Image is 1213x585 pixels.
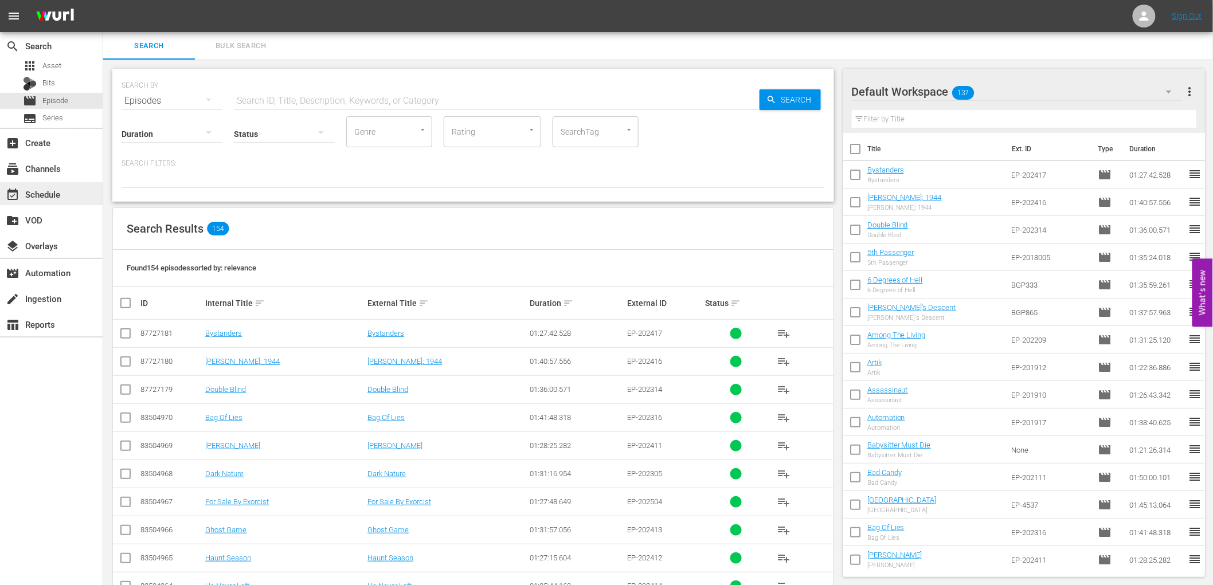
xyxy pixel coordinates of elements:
td: 01:27:42.528 [1125,161,1188,189]
a: [PERSON_NAME]: 1944 [205,357,280,366]
span: reorder [1188,222,1202,236]
span: Episode [1098,333,1112,347]
button: Open [417,124,428,135]
td: 01:36:00.571 [1125,216,1188,244]
span: more_vert [1183,85,1196,99]
span: Episode [42,95,68,107]
a: Artik [867,358,882,367]
th: Ext. ID [1005,133,1091,165]
img: logo_orange.svg [18,18,28,28]
td: 01:28:25.282 [1125,546,1188,574]
td: EP-2018005 [1007,244,1094,271]
span: Ingestion [6,292,19,306]
td: 01:40:57.556 [1125,189,1188,216]
a: Babysitter Must Die [867,441,931,449]
a: Double Blind [367,385,408,394]
td: 01:50:00.101 [1125,464,1188,491]
div: 83504965 [140,553,202,562]
span: reorder [1188,332,1202,346]
span: Episode [1098,250,1112,264]
span: reorder [1188,360,1202,374]
div: 01:40:57.556 [530,357,624,366]
div: External ID [627,299,702,308]
span: Bulk Search [202,40,280,53]
span: Episode [1098,305,1112,319]
a: [PERSON_NAME]: 1944 [867,193,942,202]
span: Found 154 episodes sorted by: relevance [127,264,256,272]
button: playlist_add [770,432,797,460]
button: more_vert [1183,78,1196,105]
button: Open Feedback Widget [1192,258,1213,327]
td: EP-202314 [1007,216,1094,244]
td: BGP865 [1007,299,1094,326]
a: Haunt Season [367,553,413,562]
a: Dark Nature [205,469,244,478]
span: reorder [1188,415,1202,429]
span: Create [6,136,19,150]
a: 5th Passenger [867,248,914,257]
span: EP-202417 [627,329,662,337]
td: 01:31:25.120 [1125,326,1188,354]
span: Channels [6,162,19,176]
div: Babysitter Must Die [867,451,931,459]
div: v 4.0.25 [32,18,56,28]
span: playlist_add [777,467,791,481]
div: 83504969 [140,441,202,450]
td: EP-202417 [1007,161,1094,189]
div: 5th Passenger [867,259,914,266]
span: EP-202413 [627,525,662,534]
div: Episodes [122,85,222,117]
div: Internal Title [205,296,364,310]
button: playlist_add [770,516,797,544]
span: Bits [42,77,55,89]
button: Search [760,89,821,110]
button: Open [624,124,635,135]
button: Open [526,124,537,135]
img: website_grey.svg [18,30,28,39]
span: Asset [42,60,61,72]
img: tab_domain_overview_orange.svg [31,66,40,76]
div: Keywords by Traffic [127,68,193,75]
span: reorder [1188,442,1202,456]
a: [GEOGRAPHIC_DATA] [867,496,937,504]
span: Episode [1098,415,1112,429]
span: playlist_add [777,355,791,368]
span: menu [7,9,21,23]
a: [PERSON_NAME] [367,441,422,450]
td: EP-202316 [1007,519,1094,546]
th: Duration [1122,133,1191,165]
div: 87727179 [140,385,202,394]
div: Double Blind [867,231,908,239]
div: 87727181 [140,329,202,337]
span: Overlays [6,240,19,253]
td: 01:35:24.018 [1125,244,1188,271]
a: Bystanders [867,166,904,174]
div: 87727180 [140,357,202,366]
span: Episode [1098,553,1112,567]
span: EP-202412 [627,553,662,562]
td: 01:35:59.261 [1125,271,1188,299]
td: 01:38:40.625 [1125,409,1188,436]
span: Episode [23,94,37,108]
div: Bystanders [867,176,904,184]
button: playlist_add [770,348,797,375]
span: Asset [23,59,37,73]
span: VOD [6,214,19,227]
span: Episode [1098,278,1112,292]
a: [PERSON_NAME] [205,441,260,450]
div: Bits [23,77,37,91]
td: EP-202411 [1007,546,1094,574]
td: 01:45:13.064 [1125,491,1188,519]
span: Episode [1098,195,1112,209]
span: reorder [1188,167,1202,181]
td: BGP333 [1007,271,1094,299]
a: Bag Of Lies [867,523,905,532]
span: EP-202305 [627,469,662,478]
span: reorder [1188,525,1202,539]
span: EP-202314 [627,385,662,394]
span: EP-202416 [627,357,662,366]
span: Episode [1098,525,1112,539]
div: Domain: [DOMAIN_NAME][PERSON_NAME] [30,30,190,39]
div: ID [140,299,202,308]
th: Type [1091,133,1122,165]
